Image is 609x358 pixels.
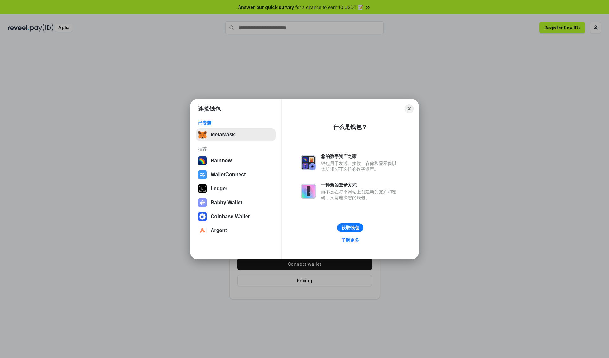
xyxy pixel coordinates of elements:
[321,160,400,172] div: 钱包用于发送、接收、存储和显示像以太坊和NFT这样的数字资产。
[337,223,363,232] button: 获取钱包
[211,172,246,178] div: WalletConnect
[196,182,276,195] button: Ledger
[301,155,316,170] img: svg+xml,%3Csvg%20xmlns%3D%22http%3A%2F%2Fwww.w3.org%2F2000%2Fsvg%22%20fill%3D%22none%22%20viewBox...
[301,184,316,199] img: svg+xml,%3Csvg%20xmlns%3D%22http%3A%2F%2Fwww.w3.org%2F2000%2Fsvg%22%20fill%3D%22none%22%20viewBox...
[196,224,276,237] button: Argent
[211,228,227,233] div: Argent
[198,198,207,207] img: svg+xml,%3Csvg%20xmlns%3D%22http%3A%2F%2Fwww.w3.org%2F2000%2Fsvg%22%20fill%3D%22none%22%20viewBox...
[198,156,207,165] img: svg+xml,%3Csvg%20width%3D%22120%22%20height%3D%22120%22%20viewBox%3D%220%200%20120%20120%22%20fil...
[337,236,363,244] a: 了解更多
[198,130,207,139] img: svg+xml,%3Csvg%20fill%3D%22none%22%20height%3D%2233%22%20viewBox%3D%220%200%2035%2033%22%20width%...
[198,170,207,179] img: svg+xml,%3Csvg%20width%3D%2228%22%20height%3D%2228%22%20viewBox%3D%220%200%2028%2028%22%20fill%3D...
[211,132,235,138] div: MetaMask
[198,105,221,113] h1: 连接钱包
[196,154,276,167] button: Rainbow
[196,210,276,223] button: Coinbase Wallet
[405,104,414,113] button: Close
[211,214,250,219] div: Coinbase Wallet
[198,120,274,126] div: 已安装
[196,128,276,141] button: MetaMask
[211,200,242,205] div: Rabby Wallet
[198,184,207,193] img: svg+xml,%3Csvg%20xmlns%3D%22http%3A%2F%2Fwww.w3.org%2F2000%2Fsvg%22%20width%3D%2228%22%20height%3...
[198,212,207,221] img: svg+xml,%3Csvg%20width%3D%2228%22%20height%3D%2228%22%20viewBox%3D%220%200%2028%2028%22%20fill%3D...
[321,153,400,159] div: 您的数字资产之家
[321,182,400,188] div: 一种新的登录方式
[333,123,367,131] div: 什么是钱包？
[321,189,400,200] div: 而不是在每个网站上创建新的账户和密码，只需连接您的钱包。
[196,196,276,209] button: Rabby Wallet
[198,146,274,152] div: 推荐
[211,158,232,164] div: Rainbow
[341,237,359,243] div: 了解更多
[198,226,207,235] img: svg+xml,%3Csvg%20width%3D%2228%22%20height%3D%2228%22%20viewBox%3D%220%200%2028%2028%22%20fill%3D...
[341,225,359,231] div: 获取钱包
[196,168,276,181] button: WalletConnect
[211,186,227,192] div: Ledger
